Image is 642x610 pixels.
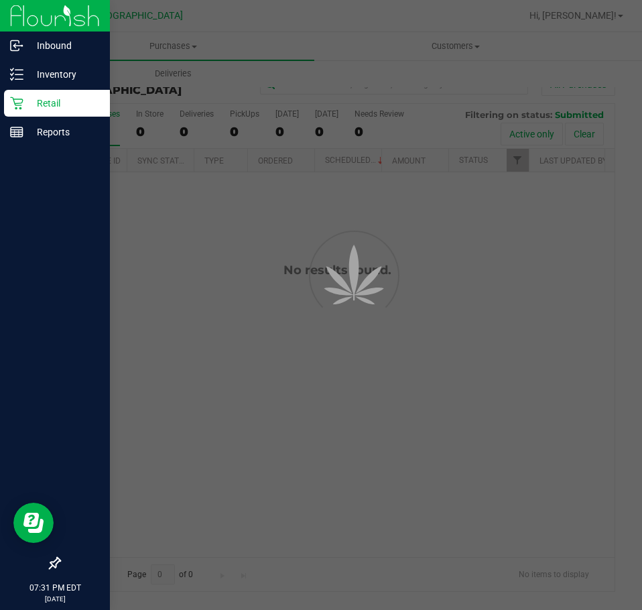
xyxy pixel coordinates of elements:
inline-svg: Inventory [10,68,23,81]
p: Reports [23,124,104,140]
p: Retail [23,95,104,111]
inline-svg: Retail [10,97,23,110]
p: [DATE] [6,594,104,604]
iframe: Resource center [13,503,54,543]
inline-svg: Reports [10,125,23,139]
p: Inbound [23,38,104,54]
p: 07:31 PM EDT [6,582,104,594]
inline-svg: Inbound [10,39,23,52]
p: Inventory [23,66,104,82]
